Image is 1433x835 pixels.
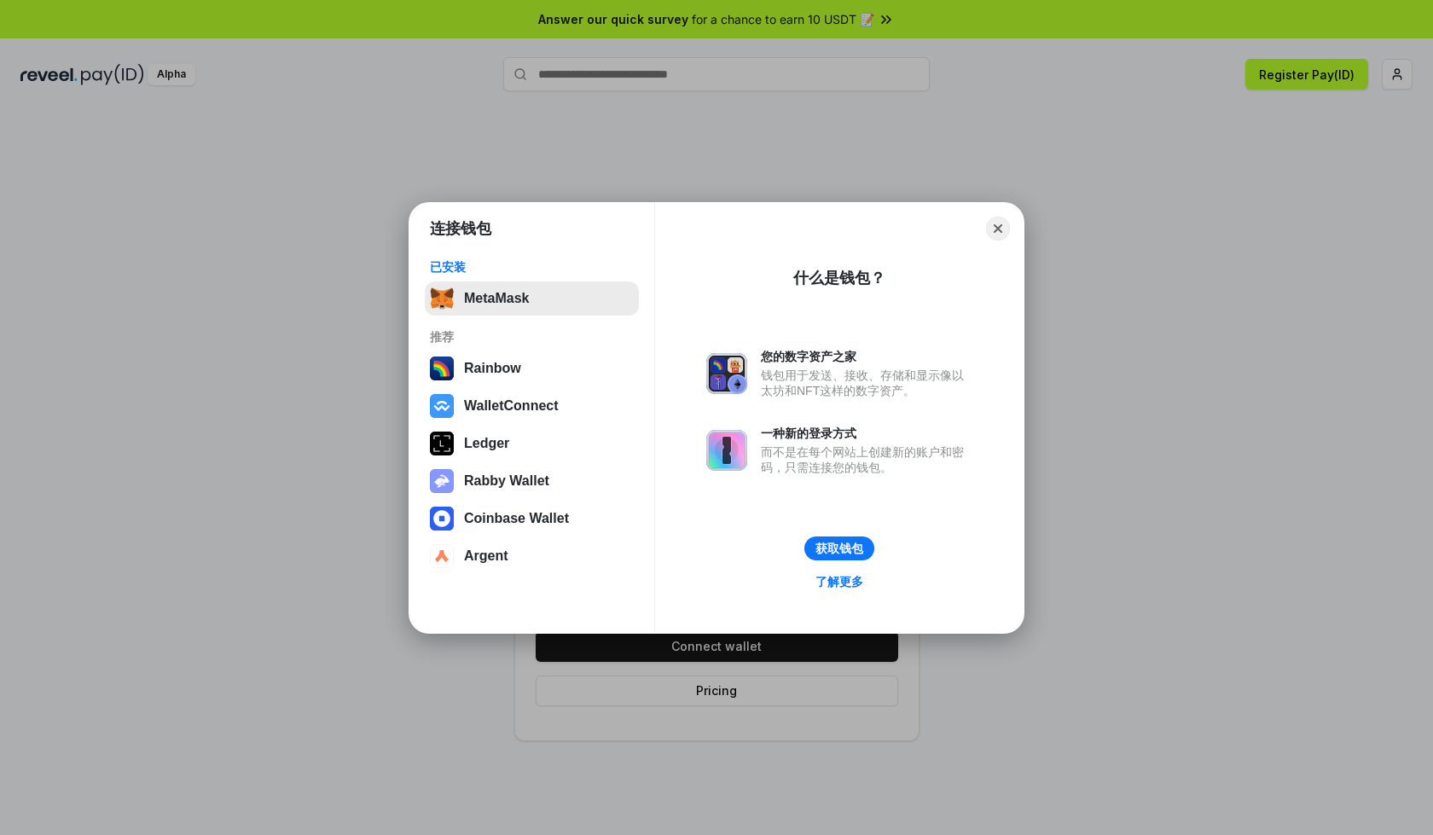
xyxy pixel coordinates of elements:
[464,436,509,451] div: Ledger
[430,394,454,418] img: svg+xml,%3Csvg%20width%3D%2228%22%20height%3D%2228%22%20viewBox%3D%220%200%2028%2028%22%20fill%3D...
[815,541,863,556] div: 获取钱包
[464,398,559,414] div: WalletConnect
[761,349,972,364] div: 您的数字资产之家
[430,287,454,310] img: svg+xml,%3Csvg%20fill%3D%22none%22%20height%3D%2233%22%20viewBox%3D%220%200%2035%2033%22%20width%...
[425,281,639,316] button: MetaMask
[430,259,634,275] div: 已安装
[425,539,639,573] button: Argent
[425,389,639,423] button: WalletConnect
[464,548,508,564] div: Argent
[706,353,747,394] img: svg+xml,%3Csvg%20xmlns%3D%22http%3A%2F%2Fwww.w3.org%2F2000%2Fsvg%22%20fill%3D%22none%22%20viewBox...
[706,430,747,471] img: svg+xml,%3Csvg%20xmlns%3D%22http%3A%2F%2Fwww.w3.org%2F2000%2Fsvg%22%20fill%3D%22none%22%20viewBox...
[430,218,491,239] h1: 连接钱包
[425,464,639,498] button: Rabby Wallet
[793,268,885,288] div: 什么是钱包？
[430,469,454,493] img: svg+xml,%3Csvg%20xmlns%3D%22http%3A%2F%2Fwww.w3.org%2F2000%2Fsvg%22%20fill%3D%22none%22%20viewBox...
[464,291,529,306] div: MetaMask
[805,571,873,593] a: 了解更多
[464,511,569,526] div: Coinbase Wallet
[430,544,454,568] img: svg+xml,%3Csvg%20width%3D%2228%22%20height%3D%2228%22%20viewBox%3D%220%200%2028%2028%22%20fill%3D...
[425,351,639,386] button: Rainbow
[761,444,972,475] div: 而不是在每个网站上创建新的账户和密码，只需连接您的钱包。
[430,329,634,345] div: 推荐
[464,361,521,376] div: Rainbow
[815,574,863,589] div: 了解更多
[761,368,972,398] div: 钱包用于发送、接收、存储和显示像以太坊和NFT这样的数字资产。
[804,536,874,560] button: 获取钱包
[425,426,639,461] button: Ledger
[464,473,549,489] div: Rabby Wallet
[430,507,454,531] img: svg+xml,%3Csvg%20width%3D%2228%22%20height%3D%2228%22%20viewBox%3D%220%200%2028%2028%22%20fill%3D...
[425,502,639,536] button: Coinbase Wallet
[761,426,972,441] div: 一种新的登录方式
[430,357,454,380] img: svg+xml,%3Csvg%20width%3D%22120%22%20height%3D%22120%22%20viewBox%3D%220%200%20120%20120%22%20fil...
[430,432,454,455] img: svg+xml,%3Csvg%20xmlns%3D%22http%3A%2F%2Fwww.w3.org%2F2000%2Fsvg%22%20width%3D%2228%22%20height%3...
[986,217,1010,241] button: Close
